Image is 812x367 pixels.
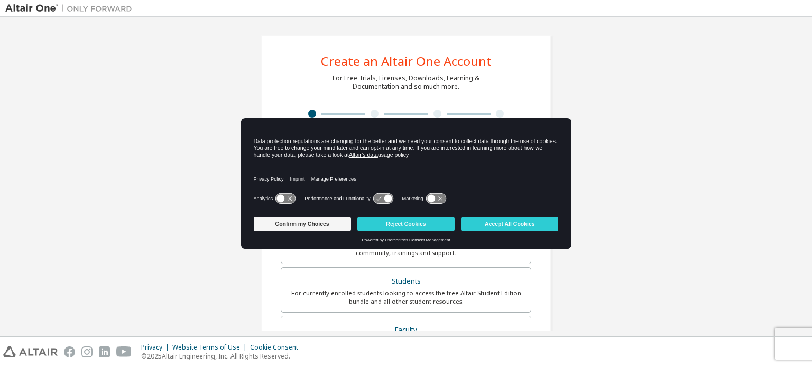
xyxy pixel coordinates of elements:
[3,346,58,357] img: altair_logo.svg
[172,343,250,352] div: Website Terms of Use
[141,352,304,361] p: © 2025 Altair Engineering, Inc. All Rights Reserved.
[288,323,524,337] div: Faculty
[288,274,524,289] div: Students
[141,343,172,352] div: Privacy
[81,346,93,357] img: instagram.svg
[99,346,110,357] img: linkedin.svg
[333,74,479,91] div: For Free Trials, Licenses, Downloads, Learning & Documentation and so much more.
[5,3,137,14] img: Altair One
[64,346,75,357] img: facebook.svg
[250,343,304,352] div: Cookie Consent
[288,289,524,306] div: For currently enrolled students looking to access the free Altair Student Edition bundle and all ...
[116,346,132,357] img: youtube.svg
[321,55,492,68] div: Create an Altair One Account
